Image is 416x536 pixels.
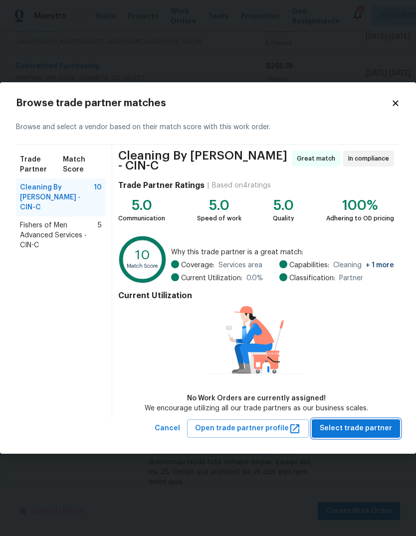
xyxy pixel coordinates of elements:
[20,155,63,175] span: Trade Partner
[297,154,339,164] span: Great match
[63,155,102,175] span: Match Score
[326,200,394,210] div: 100%
[289,273,335,283] span: Classification:
[94,182,102,212] span: 10
[348,154,393,164] span: In compliance
[155,422,180,435] span: Cancel
[205,180,212,190] div: |
[326,213,394,223] div: Adhering to OD pricing
[339,273,363,283] span: Partner
[273,200,294,210] div: 5.0
[218,260,262,270] span: Services area
[127,263,159,269] text: Match Score
[197,200,241,210] div: 5.0
[98,220,102,250] span: 5
[145,393,368,403] div: No Work Orders are currently assigned!
[181,260,214,270] span: Coverage:
[118,291,394,301] h4: Current Utilization
[195,422,301,435] span: Open trade partner profile
[212,180,271,190] div: Based on 4 ratings
[197,213,241,223] div: Speed of work
[366,262,394,269] span: + 1 more
[187,419,309,438] button: Open trade partner profile
[145,403,368,413] div: We encourage utilizing all our trade partners as our business scales.
[16,98,391,108] h2: Browse trade partner matches
[135,249,150,262] text: 10
[246,273,263,283] span: 0.0 %
[171,247,394,257] span: Why this trade partner is a great match:
[20,182,94,212] span: Cleaning By [PERSON_NAME] - CIN-C
[273,213,294,223] div: Quality
[333,260,394,270] span: Cleaning
[181,273,242,283] span: Current Utilization:
[20,220,98,250] span: Fishers of Men Advanced Services - CIN-C
[151,419,184,438] button: Cancel
[320,422,392,435] span: Select trade partner
[289,260,329,270] span: Capabilities:
[118,200,165,210] div: 5.0
[16,110,400,145] div: Browse and select a vendor based on their match score with this work order.
[118,180,205,190] h4: Trade Partner Ratings
[118,213,165,223] div: Communication
[312,419,400,438] button: Select trade partner
[118,151,289,171] span: Cleaning By [PERSON_NAME] - CIN-C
